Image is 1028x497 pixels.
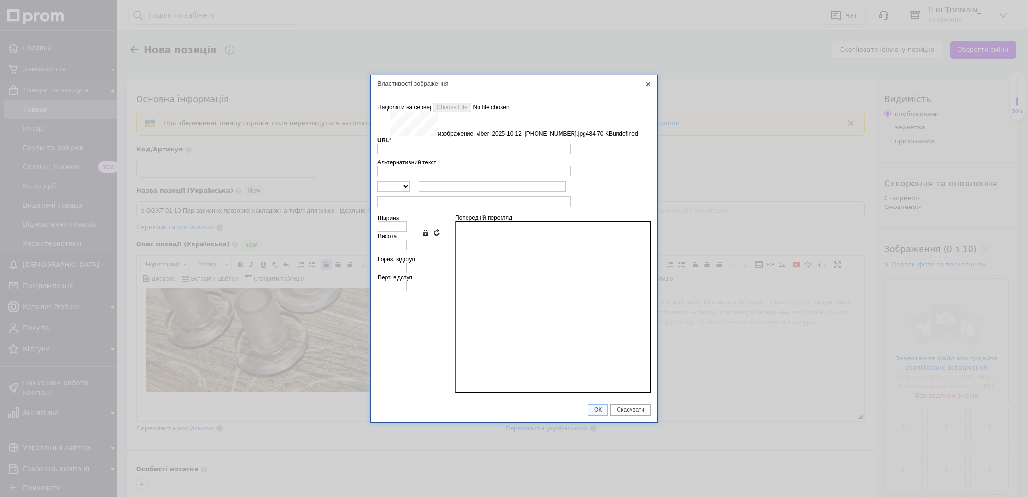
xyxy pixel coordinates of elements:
[610,404,651,416] a: Скасувати
[644,80,653,89] a: Закрити
[421,229,429,236] a: Зберегти пропорції
[378,215,399,221] label: Ширина
[433,229,441,236] a: Очистити поля розмірів
[378,233,397,240] label: Висота
[433,103,542,112] input: Надіслати на сервер
[377,137,391,144] label: URL
[377,159,436,166] label: Альтернативний текст
[10,10,349,20] body: Редактор, 5C5BA5B5-837D-4442-A6D9-F1954EA87D6F
[588,406,607,413] span: ОК
[588,404,608,416] a: ОК
[438,112,585,137] td: изображение_viber_2025-10-12_[PHONE_NUMBER].jpg
[455,214,650,393] div: Попередній перегляд
[378,256,415,263] label: Гориз. відступ
[371,75,657,92] div: Властивості зображення
[377,100,651,397] div: Інформація про зображення
[377,104,433,111] span: Надіслати на сервер
[378,274,412,281] label: Верт. відступ
[613,130,638,137] button: undefined
[611,406,650,413] span: Скасувати
[586,112,613,137] td: 484.70 KB
[377,103,542,112] label: Надіслати на сервер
